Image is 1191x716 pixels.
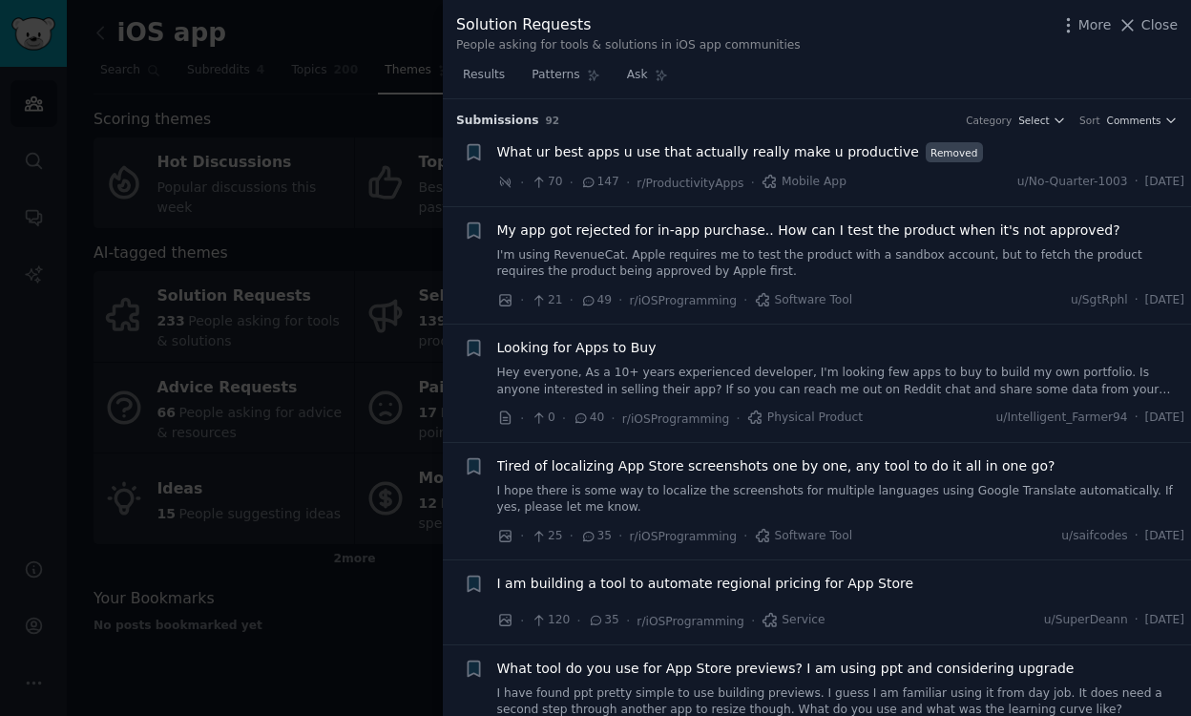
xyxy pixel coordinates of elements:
[531,612,570,629] span: 120
[1018,114,1049,127] span: Select
[1145,410,1184,427] span: [DATE]
[570,526,574,546] span: ·
[751,611,755,631] span: ·
[520,409,524,429] span: ·
[750,173,754,193] span: ·
[1135,410,1139,427] span: ·
[456,60,512,99] a: Results
[570,290,574,310] span: ·
[588,612,619,629] span: 35
[520,290,524,310] span: ·
[762,612,825,629] span: Service
[520,173,524,193] span: ·
[755,528,853,545] span: Software Tool
[743,290,747,310] span: ·
[497,574,914,594] a: I am building a tool to automate regional pricing for App Store
[570,173,574,193] span: ·
[456,113,539,130] span: Submission s
[497,659,1075,679] a: What tool do you use for App Store previews? I am using ppt and considering upgrade
[1079,114,1100,127] div: Sort
[1071,292,1128,309] span: u/SgtRphl
[497,142,919,162] a: What ur best apps u use that actually really make u productive
[497,221,1120,241] a: My app got rejected for in-app purchase.. How can I test the product when it's not approved?
[1145,174,1184,191] span: [DATE]
[531,174,562,191] span: 70
[580,292,612,309] span: 49
[618,290,622,310] span: ·
[1135,292,1139,309] span: ·
[926,142,983,162] span: Removed
[1107,114,1161,127] span: Comments
[580,174,619,191] span: 147
[456,37,801,54] div: People asking for tools & solutions in iOS app communities
[531,528,562,545] span: 25
[497,483,1185,516] a: I hope there is some way to localize the screenshots for multiple languages using Google Translat...
[1018,114,1066,127] button: Select
[1145,292,1184,309] span: [DATE]
[626,611,630,631] span: ·
[531,292,562,309] span: 21
[743,526,747,546] span: ·
[580,528,612,545] span: 35
[456,13,801,37] div: Solution Requests
[762,174,846,191] span: Mobile App
[497,338,657,358] a: Looking for Apps to Buy
[995,410,1127,427] span: u/Intelligent_Farmer94
[637,615,744,628] span: r/iOSProgramming
[1135,612,1139,629] span: ·
[637,177,743,190] span: r/ProductivityApps
[562,409,566,429] span: ·
[966,114,1012,127] div: Category
[1044,612,1128,629] span: u/SuperDeann
[736,409,740,429] span: ·
[525,60,606,99] a: Patterns
[1135,174,1139,191] span: ·
[747,410,863,427] span: Physical Product
[1141,15,1178,35] span: Close
[1017,174,1128,191] span: u/No-Quarter-1003
[520,526,524,546] span: ·
[532,67,579,84] span: Patterns
[576,611,580,631] span: ·
[630,530,738,543] span: r/iOSProgramming
[463,67,505,84] span: Results
[1107,114,1178,127] button: Comments
[755,292,853,309] span: Software Tool
[627,67,648,84] span: Ask
[630,294,738,307] span: r/iOSProgramming
[520,611,524,631] span: ·
[1145,528,1184,545] span: [DATE]
[626,173,630,193] span: ·
[1061,528,1127,545] span: u/saifcodes
[573,410,604,427] span: 40
[1145,612,1184,629] span: [DATE]
[1058,15,1112,35] button: More
[622,412,730,426] span: r/iOSProgramming
[1118,15,1178,35] button: Close
[620,60,675,99] a: Ask
[497,247,1185,281] a: I'm using RevenueCat. Apple requires me to test the product with a sandbox account, but to fetch ...
[618,526,622,546] span: ·
[531,410,554,427] span: 0
[1135,528,1139,545] span: ·
[611,409,615,429] span: ·
[546,115,560,126] span: 92
[1078,15,1112,35] span: More
[497,456,1055,476] a: Tired of localizing App Store screenshots one by one, any tool to do it all in one go?
[497,365,1185,398] a: Hey everyone, As a 10+ years experienced developer, I'm looking few apps to buy to build my own p...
